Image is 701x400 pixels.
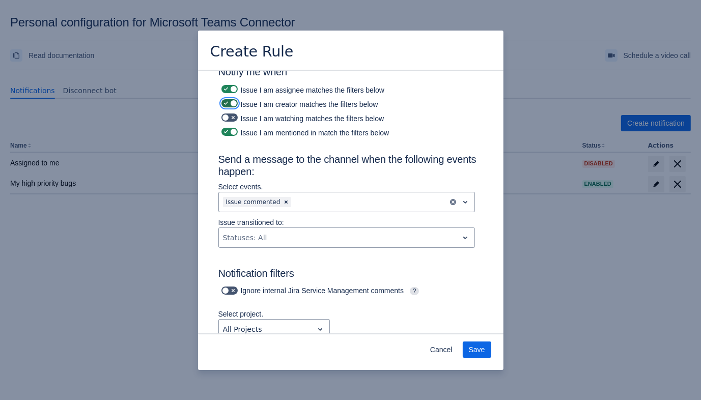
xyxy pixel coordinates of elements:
button: Save [463,341,491,358]
span: open [459,232,471,244]
button: clear [449,198,457,206]
div: Issue I am watching matches the filters below [218,110,483,125]
span: open [459,196,471,208]
div: Issue commented [223,197,282,207]
span: open [314,323,326,335]
p: Issue transitioned to: [218,217,475,227]
p: Select events. [218,182,475,192]
div: Issue I am assignee matches the filters below [218,82,483,96]
span: Clear [282,198,290,206]
button: Cancel [424,341,459,358]
h3: Notification filters [218,267,483,283]
div: Issue I am mentioned in match the filters below [218,125,483,139]
h3: Send a message to the channel when the following events happen: [218,153,483,182]
p: Select project. [218,309,330,319]
div: Issue I am creator matches the filters below [218,96,483,110]
h3: Create Rule [210,43,294,63]
span: ? [410,287,419,295]
div: Ignore internal Jira Service Management comments [218,283,463,298]
h3: Notify me when [218,66,483,82]
span: Cancel [430,341,453,358]
div: Remove Issue commented [281,197,291,207]
span: Save [469,341,485,358]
